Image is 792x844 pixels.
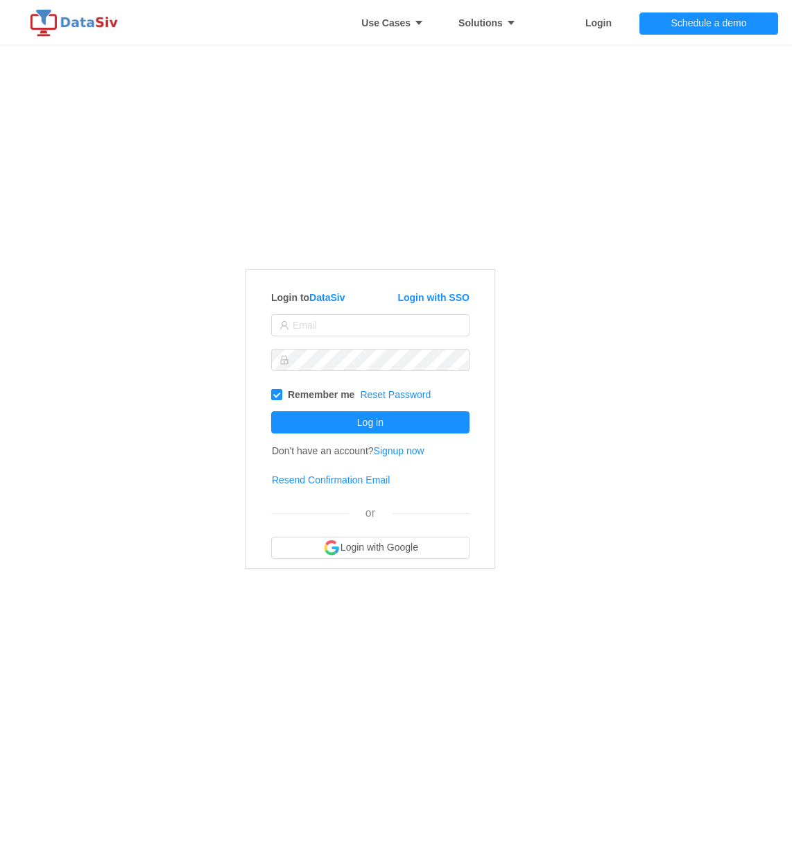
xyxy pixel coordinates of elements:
[585,2,612,44] a: Login
[309,292,345,303] a: DataSiv
[360,389,431,400] a: Reset Password
[271,436,425,465] td: Don't have an account?
[271,411,470,433] button: Log in
[458,17,523,28] strong: Solutions
[28,9,125,37] img: logo
[271,537,470,559] button: Login with Google
[361,17,431,28] strong: Use Cases
[397,292,469,303] a: Login with SSO
[288,389,355,400] strong: Remember me
[639,12,778,35] button: Schedule a demo
[271,292,345,303] strong: Login to
[271,314,470,336] input: Email
[279,355,289,365] i: icon: lock
[411,18,424,28] i: icon: caret-down
[374,445,424,456] a: Signup now
[279,320,289,330] i: icon: user
[503,18,516,28] i: icon: caret-down
[272,474,390,485] a: Resend Confirmation Email
[365,507,375,519] span: or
